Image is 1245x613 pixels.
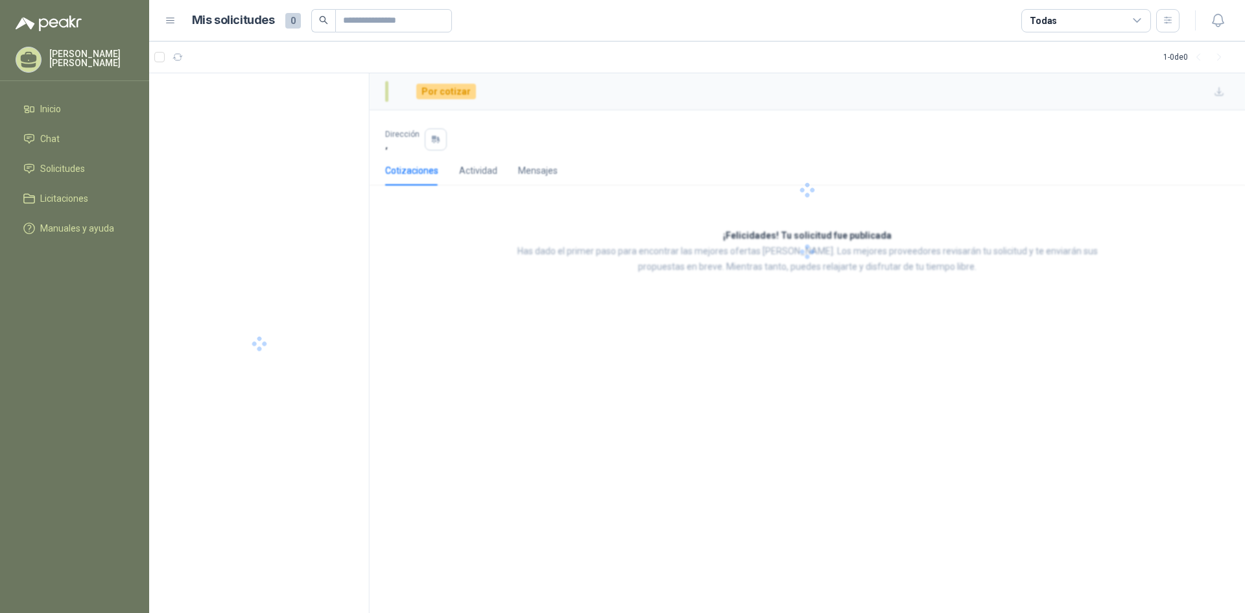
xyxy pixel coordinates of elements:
[16,186,134,211] a: Licitaciones
[1030,14,1057,28] div: Todas
[192,11,275,30] h1: Mis solicitudes
[285,13,301,29] span: 0
[16,126,134,151] a: Chat
[16,216,134,241] a: Manuales y ayuda
[40,102,61,116] span: Inicio
[40,221,114,235] span: Manuales y ayuda
[1163,47,1229,67] div: 1 - 0 de 0
[16,16,82,31] img: Logo peakr
[40,191,88,206] span: Licitaciones
[40,162,85,176] span: Solicitudes
[16,97,134,121] a: Inicio
[40,132,60,146] span: Chat
[319,16,328,25] span: search
[16,156,134,181] a: Solicitudes
[49,49,134,67] p: [PERSON_NAME] [PERSON_NAME]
